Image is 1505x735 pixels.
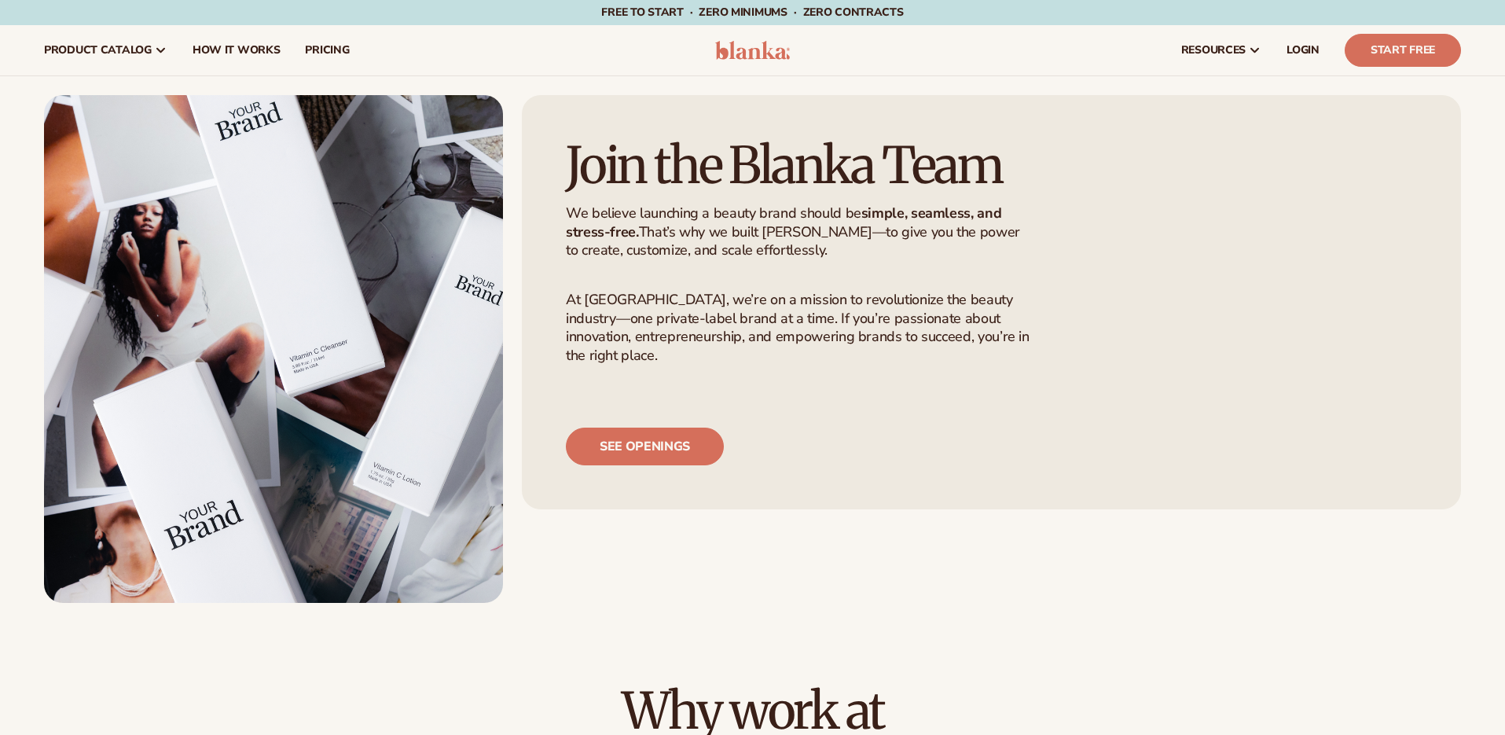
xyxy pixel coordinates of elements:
[566,139,1044,192] h1: Join the Blanka Team
[44,95,503,603] img: Shopify Image 5
[1287,44,1320,57] span: LOGIN
[1345,34,1461,67] a: Start Free
[1274,25,1332,75] a: LOGIN
[44,44,152,57] span: product catalog
[193,44,281,57] span: How It Works
[566,204,1001,241] strong: simple, seamless, and stress-free.
[180,25,293,75] a: How It Works
[31,25,180,75] a: product catalog
[1181,44,1246,57] span: resources
[601,5,903,20] span: Free to start · ZERO minimums · ZERO contracts
[566,428,724,465] a: See openings
[715,41,790,60] img: logo
[292,25,362,75] a: pricing
[566,204,1034,259] p: We believe launching a beauty brand should be That’s why we built [PERSON_NAME]—to give you the p...
[1169,25,1274,75] a: resources
[305,44,349,57] span: pricing
[566,291,1034,365] p: At [GEOGRAPHIC_DATA], we’re on a mission to revolutionize the beauty industry—one private-label b...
